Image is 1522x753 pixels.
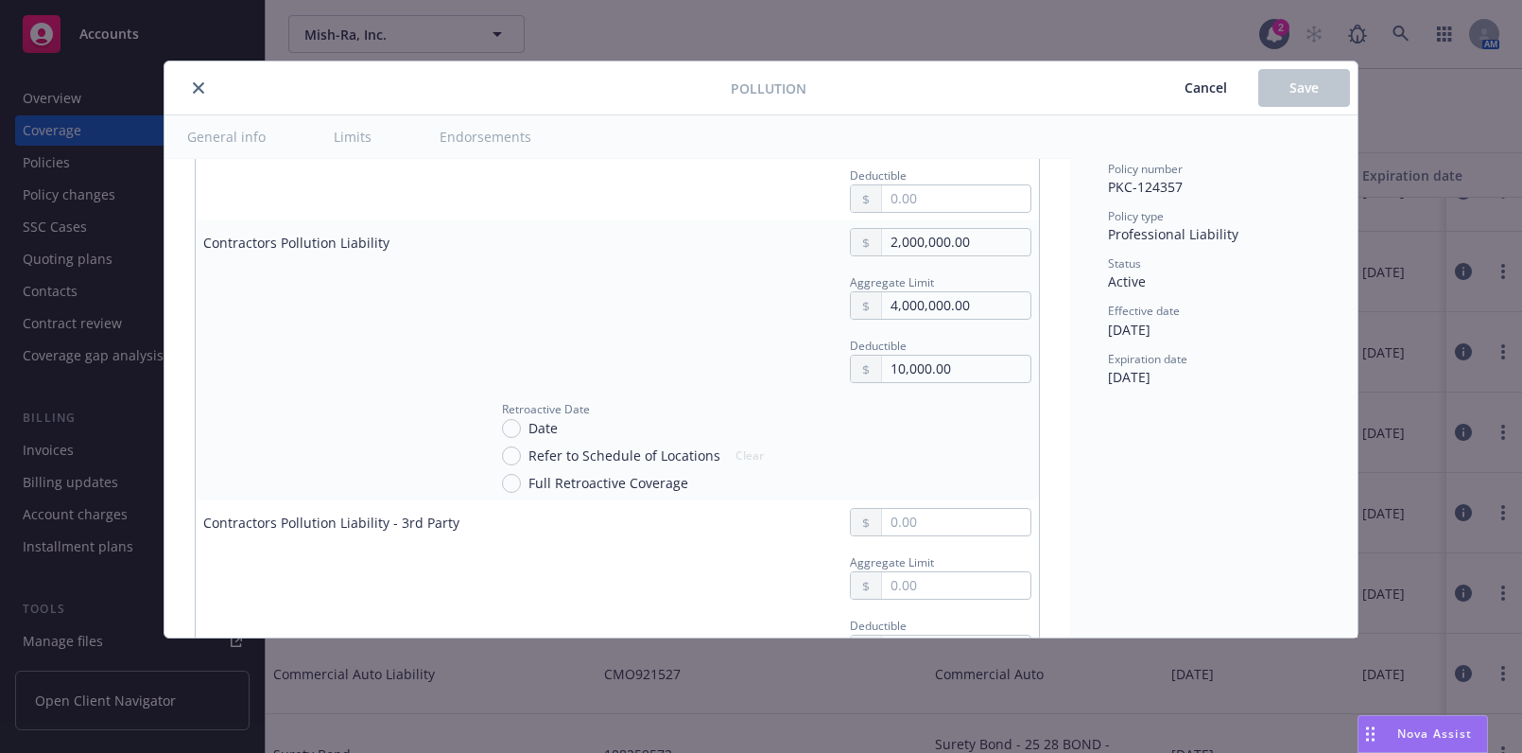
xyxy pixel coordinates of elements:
span: Aggregate Limit [850,554,934,570]
span: Deductible [850,167,907,184]
button: close [187,77,210,99]
button: Save [1258,69,1350,107]
span: Refer to Schedule of Locations [528,446,720,465]
span: Status [1108,255,1141,271]
input: 0.00 [882,229,1030,255]
span: Deductible [850,618,907,634]
span: Save [1289,79,1319,96]
input: Date [502,419,521,438]
span: Policy number [1108,161,1183,177]
span: Full Retroactive Coverage [528,473,688,493]
span: Nova Assist [1397,726,1472,742]
button: Nova Assist [1358,715,1488,753]
span: Pollution [731,79,806,98]
span: Professional Liability [1108,225,1238,243]
button: General info [164,115,288,158]
span: Effective date [1108,303,1180,319]
input: Refer to Schedule of Locations [502,447,521,465]
span: Policy type [1108,208,1164,224]
div: Contractors Pollution Liability [203,233,389,253]
input: 0.00 [882,509,1030,535]
input: 0.00 [882,185,1030,212]
span: Expiration date [1108,351,1187,367]
input: 0.00 [882,636,1030,662]
div: Contractors Pollution Liability - 3rd Party [203,513,459,533]
input: Full Retroactive Coverage [502,474,521,493]
div: Drag to move [1358,716,1382,752]
span: Aggregate Limit [850,274,934,290]
button: Cancel [1153,69,1258,107]
button: Limits [311,115,394,158]
button: Endorsements [417,115,554,158]
span: Retroactive Date [502,401,590,417]
span: Date [528,418,558,438]
span: PKC-124357 [1108,178,1183,196]
input: 0.00 [882,572,1030,599]
input: 0.00 [882,356,1030,382]
span: Cancel [1185,79,1227,96]
span: [DATE] [1108,368,1150,386]
input: 0.00 [882,292,1030,319]
span: Active [1108,272,1146,290]
span: [DATE] [1108,321,1150,339]
span: Deductible [850,338,907,354]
